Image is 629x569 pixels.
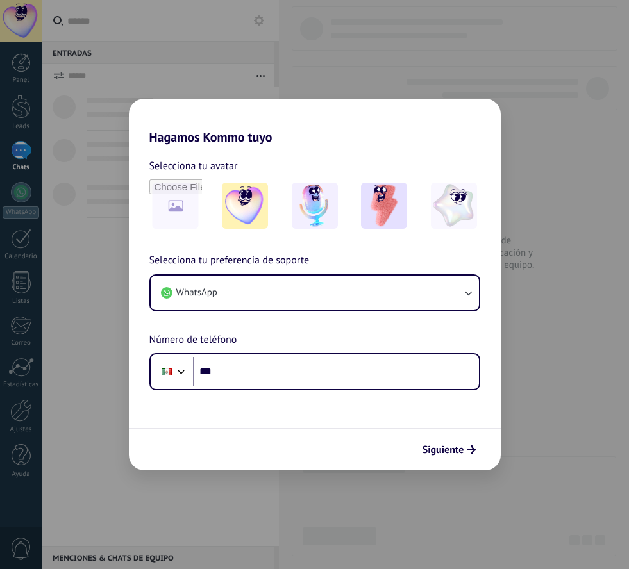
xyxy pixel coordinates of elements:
[129,99,501,145] h2: Hagamos Kommo tuyo
[423,445,464,454] span: Siguiente
[292,183,338,229] img: -2.jpeg
[361,183,407,229] img: -3.jpeg
[222,183,268,229] img: -1.jpeg
[151,276,479,310] button: WhatsApp
[149,158,238,174] span: Selecciona tu avatar
[417,439,482,461] button: Siguiente
[149,332,237,349] span: Número de teléfono
[431,183,477,229] img: -4.jpeg
[149,252,310,269] span: Selecciona tu preferencia de soporte
[155,358,179,385] div: Mexico: + 52
[176,286,217,299] span: WhatsApp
